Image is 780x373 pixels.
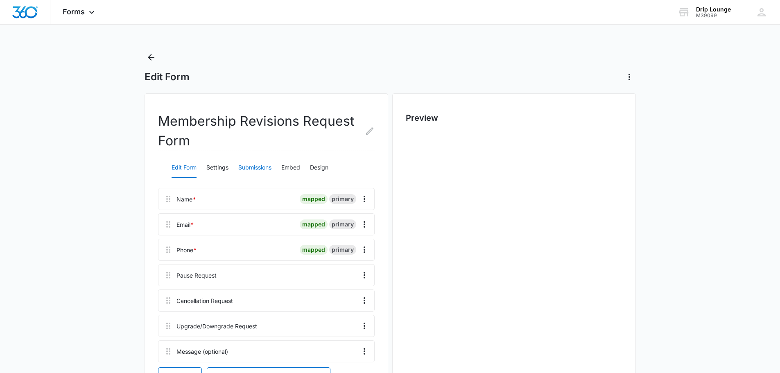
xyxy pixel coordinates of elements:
button: Edit Form Name [365,111,375,151]
h2: Preview [406,112,622,124]
button: Overflow Menu [358,243,371,256]
div: Message (optional) [176,347,228,356]
button: Edit Form [172,158,197,178]
button: Embed [281,158,300,178]
div: mapped [300,245,328,255]
button: Design [310,158,328,178]
button: Submissions [238,158,271,178]
h1: Edit Form [145,71,190,83]
div: Name [176,195,196,203]
div: Cancellation Request [176,296,233,305]
div: mapped [300,219,328,229]
div: primary [329,194,356,204]
button: Overflow Menu [358,269,371,282]
button: Settings [206,158,228,178]
div: Phone [176,246,197,254]
div: account name [696,6,731,13]
div: mapped [300,194,328,204]
button: Overflow Menu [358,192,371,206]
button: Overflow Menu [358,345,371,358]
div: Pause Request [176,271,217,280]
span: Forms [63,7,85,16]
h2: Membership Revisions Request Form [158,111,375,151]
button: Overflow Menu [358,294,371,307]
button: Actions [623,70,636,84]
div: Email [176,220,194,229]
button: Back [145,51,158,64]
button: Overflow Menu [358,218,371,231]
div: primary [329,245,356,255]
div: primary [329,219,356,229]
button: Overflow Menu [358,319,371,332]
div: Upgrade/Downgrade Request [176,322,257,330]
div: account id [696,13,731,18]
